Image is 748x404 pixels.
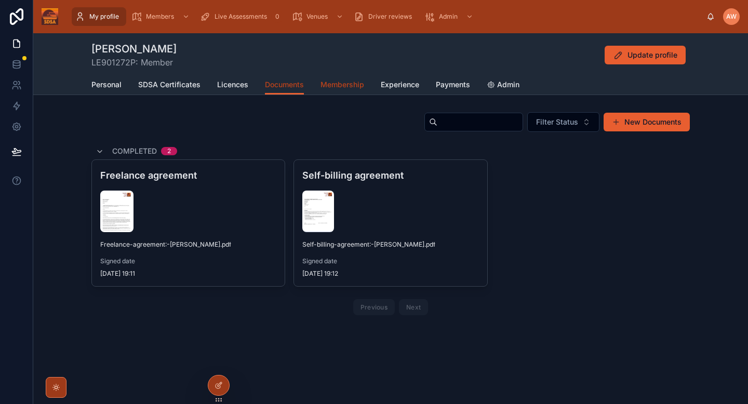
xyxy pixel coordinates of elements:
a: Admin [421,7,478,26]
button: Update profile [605,46,686,64]
img: Self-bill.jpg [302,191,333,232]
span: .pdf [424,240,435,249]
button: New Documents [604,113,690,131]
span: Admin [439,12,458,21]
h1: [PERSON_NAME] [91,42,177,56]
a: Live Assessments0 [197,7,287,26]
span: Signed date [302,257,478,265]
h4: Freelance agreement [100,168,276,182]
span: Signed date [100,257,276,265]
span: Filter Status [536,117,578,127]
span: [DATE] 19:12 [302,270,478,278]
a: Admin [487,75,519,96]
a: Documents [265,75,304,95]
span: Completed [112,146,157,156]
span: AW [726,12,737,21]
span: Documents [265,79,304,90]
a: Personal [91,75,122,96]
div: 0 [271,10,284,23]
a: Membership [320,75,364,96]
a: Members [128,7,195,26]
span: LE901272P: Member [91,56,177,69]
span: Membership [320,79,364,90]
a: Licences [217,75,248,96]
span: Licences [217,79,248,90]
span: Experience [381,79,419,90]
a: Driver reviews [351,7,419,26]
span: [DATE] 19:11 [100,270,276,278]
img: App logo [42,8,58,25]
a: Experience [381,75,419,96]
h4: Self-billing agreement [302,168,478,182]
span: Update profile [627,50,677,60]
span: .pdf [220,240,231,249]
button: Select Button [527,112,599,132]
span: Payments [436,79,470,90]
span: Driver reviews [368,12,412,21]
span: My profile [89,12,119,21]
img: Freelance.jpg [100,191,133,232]
span: Personal [91,79,122,90]
span: Live Assessments [215,12,267,21]
div: 2 [167,147,171,155]
div: scrollable content [66,5,706,28]
span: Self-billing-agreement:-[PERSON_NAME] [302,240,424,249]
a: Venues [289,7,349,26]
span: Freelance-agreement:-[PERSON_NAME] [100,240,220,249]
span: Members [146,12,174,21]
span: SDSA Certificates [138,79,201,90]
span: Venues [306,12,328,21]
a: My profile [72,7,126,26]
a: SDSA Certificates [138,75,201,96]
a: Payments [436,75,470,96]
span: Admin [497,79,519,90]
